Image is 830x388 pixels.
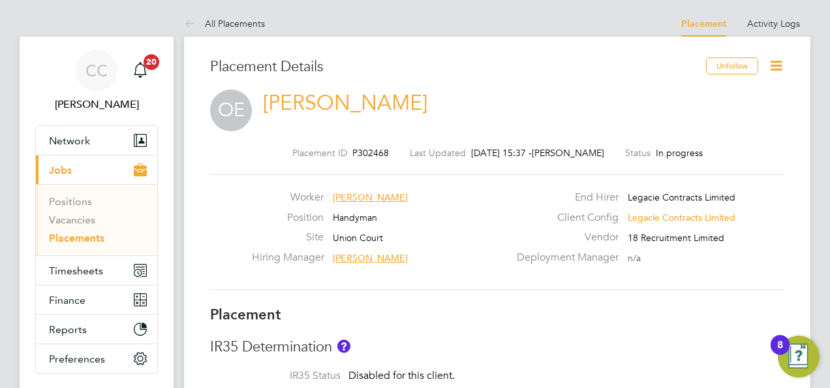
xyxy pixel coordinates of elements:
[509,251,619,265] label: Deployment Manager
[348,369,455,382] span: Disabled for this client.
[36,315,157,344] button: Reports
[509,211,619,225] label: Client Config
[625,147,651,159] label: Status
[706,57,758,74] button: Unfollow
[144,54,159,70] span: 20
[333,252,408,264] span: [PERSON_NAME]
[352,147,389,159] span: P302468
[628,232,724,244] span: 18 Recruitment Limited
[532,147,604,159] span: [PERSON_NAME]
[49,164,72,176] span: Jobs
[210,57,696,76] h3: Placement Details
[628,191,735,203] span: Legacie Contracts Limited
[49,294,85,306] span: Finance
[210,369,341,383] label: IR35 Status
[36,285,157,314] button: Finance
[333,232,383,244] span: Union Court
[210,338,784,357] h3: IR35 Determination
[36,184,157,255] div: Jobs
[337,340,350,353] button: About IR35
[49,135,90,147] span: Network
[35,50,158,112] a: CC[PERSON_NAME]
[49,195,92,208] a: Positions
[36,126,157,155] button: Network
[252,191,324,204] label: Worker
[49,353,105,365] span: Preferences
[777,345,783,362] div: 8
[35,97,158,112] span: Chloe Crayden
[509,231,619,244] label: Vendor
[49,232,104,244] a: Placements
[656,147,703,159] span: In progress
[49,265,103,277] span: Timesheets
[628,212,735,223] span: Legacie Contracts Limited
[252,211,324,225] label: Position
[210,306,281,323] b: Placement
[252,251,324,265] label: Hiring Manager
[49,214,95,226] a: Vacancies
[263,90,427,116] a: [PERSON_NAME]
[628,252,641,264] span: n/a
[252,231,324,244] label: Site
[127,50,153,91] a: 20
[184,18,265,29] a: All Placements
[471,147,532,159] span: [DATE] 15:37 -
[333,212,377,223] span: Handyman
[36,344,157,373] button: Preferences
[85,62,108,79] span: CC
[778,336,820,378] button: Open Resource Center, 8 new notifications
[36,155,157,184] button: Jobs
[410,147,466,159] label: Last Updated
[333,191,408,203] span: [PERSON_NAME]
[681,18,726,29] a: Placement
[36,256,157,285] button: Timesheets
[747,18,800,29] a: Activity Logs
[509,191,619,204] label: End Hirer
[210,89,252,131] span: OE
[49,323,87,336] span: Reports
[292,147,347,159] label: Placement ID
